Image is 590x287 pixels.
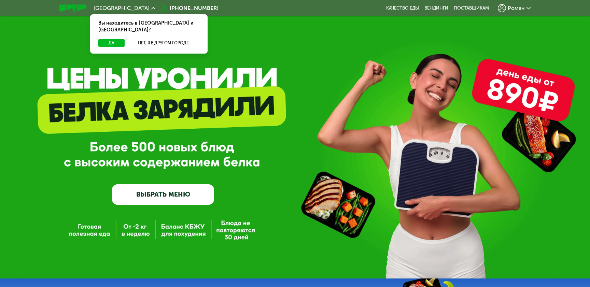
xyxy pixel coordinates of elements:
span: [GEOGRAPHIC_DATA] [94,5,150,11]
a: Качество еды [386,5,419,11]
button: Да [98,39,125,47]
div: поставщикам [454,5,489,11]
a: ВЫБРАТЬ МЕНЮ [112,184,214,205]
div: Вы находитесь в [GEOGRAPHIC_DATA] и [GEOGRAPHIC_DATA]? [90,14,208,39]
span: Роман [508,5,525,11]
a: [PHONE_NUMBER] [159,4,219,12]
button: Нет, я в другом городе [127,39,199,47]
a: Вендинги [424,5,448,11]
